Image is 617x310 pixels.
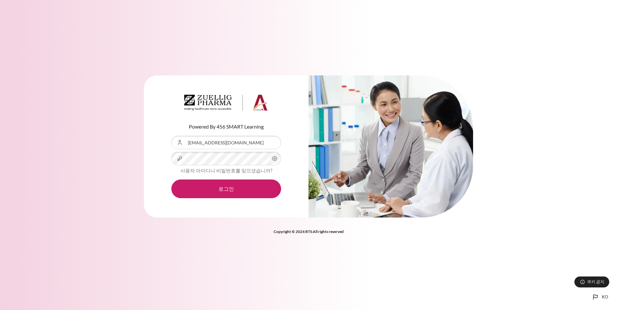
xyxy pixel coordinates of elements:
[574,276,609,287] button: 쿠키 공지
[589,291,611,304] button: Languages
[171,123,281,131] p: Powered By 456 SMART Learning
[274,229,344,234] strong: Copyright © 2024 BTS All rights reserved
[184,95,268,111] img: Architeck
[587,279,604,285] span: 쿠키 공지
[602,294,608,300] span: ko
[184,95,268,113] a: Architeck
[180,168,272,173] a: 사용자 아이디나 비밀번호를 잊으셨습니까?
[171,179,281,198] button: 로그인
[171,136,281,149] input: 사용자 아이디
